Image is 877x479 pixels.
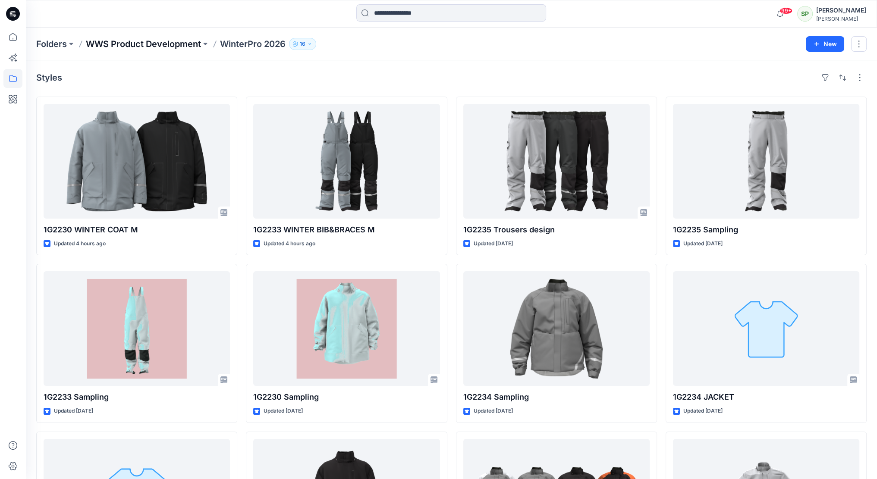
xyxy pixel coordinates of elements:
[806,36,844,52] button: New
[54,407,93,416] p: Updated [DATE]
[253,104,440,219] a: 1G2233 WINTER BIB&BRACES M
[300,39,305,49] p: 16
[683,239,723,248] p: Updated [DATE]
[673,224,859,236] p: 1G2235 Sampling
[673,271,859,386] a: 1G2234 JACKET
[463,224,650,236] p: 1G2235 Trousers design
[44,391,230,403] p: 1G2233 Sampling
[816,5,866,16] div: [PERSON_NAME]
[797,6,813,22] div: SP
[264,239,315,248] p: Updated 4 hours ago
[673,391,859,403] p: 1G2234 JACKET
[220,38,286,50] p: WinterPro 2026
[474,239,513,248] p: Updated [DATE]
[54,239,106,248] p: Updated 4 hours ago
[463,104,650,219] a: 1G2235 Trousers design
[673,104,859,219] a: 1G2235 Sampling
[44,224,230,236] p: 1G2230 WINTER COAT M
[253,224,440,236] p: 1G2233 WINTER BIB&BRACES M
[683,407,723,416] p: Updated [DATE]
[44,271,230,386] a: 1G2233 Sampling
[463,271,650,386] a: 1G2234 Sampling
[86,38,201,50] a: WWS Product Development
[816,16,866,22] div: [PERSON_NAME]
[463,391,650,403] p: 1G2234 Sampling
[44,104,230,219] a: 1G2230 WINTER COAT M
[289,38,316,50] button: 16
[253,271,440,386] a: 1G2230 Sampling
[36,72,62,83] h4: Styles
[36,38,67,50] a: Folders
[264,407,303,416] p: Updated [DATE]
[474,407,513,416] p: Updated [DATE]
[780,7,792,14] span: 99+
[253,391,440,403] p: 1G2230 Sampling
